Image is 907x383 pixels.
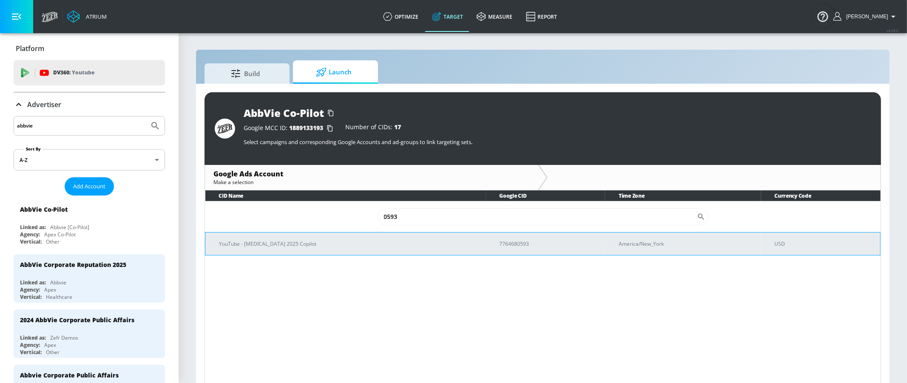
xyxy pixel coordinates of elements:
[213,63,278,84] span: Build
[53,68,94,77] p: DV360:
[20,286,40,293] div: Agency:
[205,165,538,190] div: Google Ads AccountMake a selection
[20,261,126,269] div: AbbVie Corporate Reputation 2025
[244,106,324,120] div: AbbVie Co-Pilot
[65,177,114,196] button: Add Account
[14,199,165,247] div: AbbVie Co-PilotLinked as:Abbvie [Co-Pilot]Agency:Apex Co-PilotVertical:Other
[470,1,519,32] a: measure
[20,371,119,379] div: Abbvie Corporate Public Affairs
[519,1,564,32] a: Report
[345,124,401,133] div: Number of CIDs:
[213,169,529,179] div: Google Ads Account
[73,182,105,191] span: Add Account
[20,224,46,231] div: Linked as:
[605,190,761,201] th: Time Zone
[72,68,94,77] p: Youtube
[24,146,43,152] label: Sort By
[67,10,107,23] a: Atrium
[14,93,165,116] div: Advertiser
[376,1,425,32] a: optimize
[44,286,56,293] div: Apex
[20,279,46,286] div: Linked as:
[887,28,898,33] span: v 4.28.0
[20,205,68,213] div: AbbVie Co-Pilot
[14,309,165,358] div: 2024 AbbVie Corporate Public AffairsLinked as:Zefr DemosAgency:ApexVertical:Other
[301,62,366,82] span: Launch
[20,231,40,238] div: Agency:
[20,349,42,356] div: Vertical:
[27,100,61,109] p: Advertiser
[244,124,337,133] div: Google MCC ID:
[17,120,146,131] input: Search by name
[14,149,165,170] div: A-Z
[20,238,42,245] div: Vertical:
[46,238,60,245] div: Other
[20,316,134,324] div: 2024 AbbVie Corporate Public Affairs
[82,13,107,20] div: Atrium
[811,4,835,28] button: Open Resource Center
[486,190,606,201] th: Google CID
[44,341,56,349] div: Apex
[20,334,46,341] div: Linked as:
[761,190,881,201] th: Currency Code
[14,254,165,303] div: AbbVie Corporate Reputation 2025Linked as:AbbvieAgency:ApexVertical:Healthcare
[20,341,40,349] div: Agency:
[394,123,401,131] span: 17
[46,293,72,301] div: Healthcare
[20,293,42,301] div: Vertical:
[213,179,529,186] div: Make a selection
[50,334,78,341] div: Zefr Demos
[619,239,754,248] p: America/New_York
[843,14,888,20] span: login as: yen.lopezgallardo@zefr.com
[205,190,486,201] th: CID Name
[775,239,873,248] p: USD
[16,44,44,53] p: Platform
[46,349,60,356] div: Other
[14,60,165,85] div: DV360: Youtube
[833,11,898,22] button: [PERSON_NAME]
[50,279,66,286] div: Abbvie
[219,239,479,248] p: YouTube - [MEDICAL_DATA] 2025 Copilot
[44,231,76,238] div: Apex Co-Pilot
[425,1,470,32] a: Target
[50,224,89,231] div: Abbvie [Co-Pilot]
[14,37,165,60] div: Platform
[146,116,165,135] button: Submit Search
[244,138,871,146] p: Select campaigns and corresponding Google Accounts and ad-groups to link targeting sets.
[378,208,708,225] div: Search CID Name or Number
[289,124,323,132] span: 1889133193
[500,239,599,248] p: 7764680593
[378,208,697,225] input: Search CID Name or Number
